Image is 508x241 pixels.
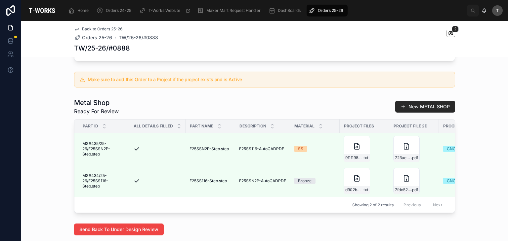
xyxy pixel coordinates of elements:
span: Process Type [443,123,474,129]
a: Orders 24-25 [95,5,136,17]
span: Part ID [83,123,98,129]
a: TW/25-26/#0888 [119,34,158,41]
span: Orders 25-26 [318,8,343,13]
span: T [496,8,499,13]
span: 723aed15-d84c-495a-9b88-75cd9ff93c4e-F25SS116-AutoCADPDF [395,155,411,160]
a: Back to Orders 25-26 [74,26,123,32]
span: MS#435/25-26/F25SSN2P-Step.step [82,141,125,157]
h1: Metal Shop [74,98,119,107]
span: Maker Mart Request Handler [206,8,261,13]
a: Orders 25-26 [307,5,348,17]
span: Description [239,123,266,129]
button: New METAL SHOP [395,101,455,113]
span: DashBoards [278,8,301,13]
span: Home [77,8,89,13]
a: Home [66,5,93,17]
span: .pdf [411,155,418,160]
div: CNC Turning [447,146,471,152]
img: App logo [26,5,58,16]
span: Back to Orders 25-26 [82,26,123,32]
span: F25SSN2P-AutoCADPDF [239,178,286,184]
div: scrollable content [63,3,467,18]
span: .pdf [411,187,418,192]
div: Bronze [298,178,312,184]
span: .txt [362,187,368,192]
span: F25SSN2P-Step.step [190,146,229,152]
span: .txt [362,155,368,160]
a: T-Works Website [137,5,194,17]
span: Ready For Review [74,107,119,115]
button: Send Back To Under Design Review [74,224,164,235]
a: Maker Mart Request Handler [195,5,265,17]
div: CNC Turning [447,178,471,184]
button: 2 [446,30,455,38]
span: Material [294,123,315,129]
span: F25SS116-AutoCADPDF [239,146,284,152]
span: d902b93d-90fb-471b-b4ce-f731744fcc08-F25SSN2P-Step [345,187,362,192]
span: T-Works Website [148,8,180,13]
span: 9f1f1980-844c-4e29-a201-a2d3bc27647c-F25SS116-Step [345,155,362,160]
span: 2 [452,26,459,32]
span: MS#434/25-26/F25SS116-Step.step [82,173,125,189]
span: 7fdc52ba-653f-47ae-853a-ed50b187d2de-F25SSN2P-AutoCADPDF [395,187,411,192]
span: Orders 24-25 [106,8,131,13]
div: SS [298,146,303,152]
span: Showing 2 of 2 results [352,202,394,208]
h5: Make sure to add this Order to a Project if the project exists and is Active [88,77,449,82]
a: Orders 25-26 [74,34,112,41]
a: DashBoards [267,5,305,17]
span: Send Back To Under Design Review [79,226,158,233]
span: Project File 2D [394,123,428,129]
span: Project Files [344,123,374,129]
span: F25SS116-Step.step [190,178,227,184]
span: Part Name [190,123,213,129]
span: Orders 25-26 [82,34,112,41]
span: All Details Filled [134,123,173,129]
h1: TW/25-26/#0888 [74,44,130,53]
